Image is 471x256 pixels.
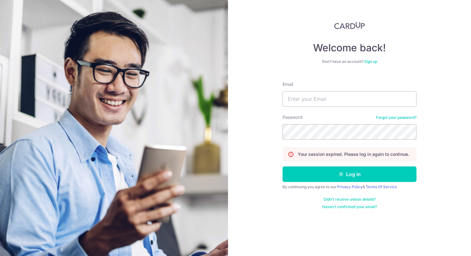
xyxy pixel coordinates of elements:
[283,114,302,120] label: Password
[366,184,397,189] a: Terms Of Service
[283,91,416,107] input: Enter your Email
[283,81,293,87] label: Email
[322,204,377,209] a: Haven't confirmed your email?
[337,184,363,189] a: Privacy Policy
[324,197,376,202] a: Didn't receive unlock details?
[334,22,365,29] img: CardUp Logo
[364,59,377,64] a: Sign up
[298,151,409,157] p: Your session expired. Please log in again to continue.
[376,115,416,120] a: Forgot your password?
[283,166,416,182] button: Log in
[283,184,416,189] div: By continuing you agree to our &
[283,59,416,64] div: Don’t have an account?
[283,42,416,54] h4: Welcome back!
